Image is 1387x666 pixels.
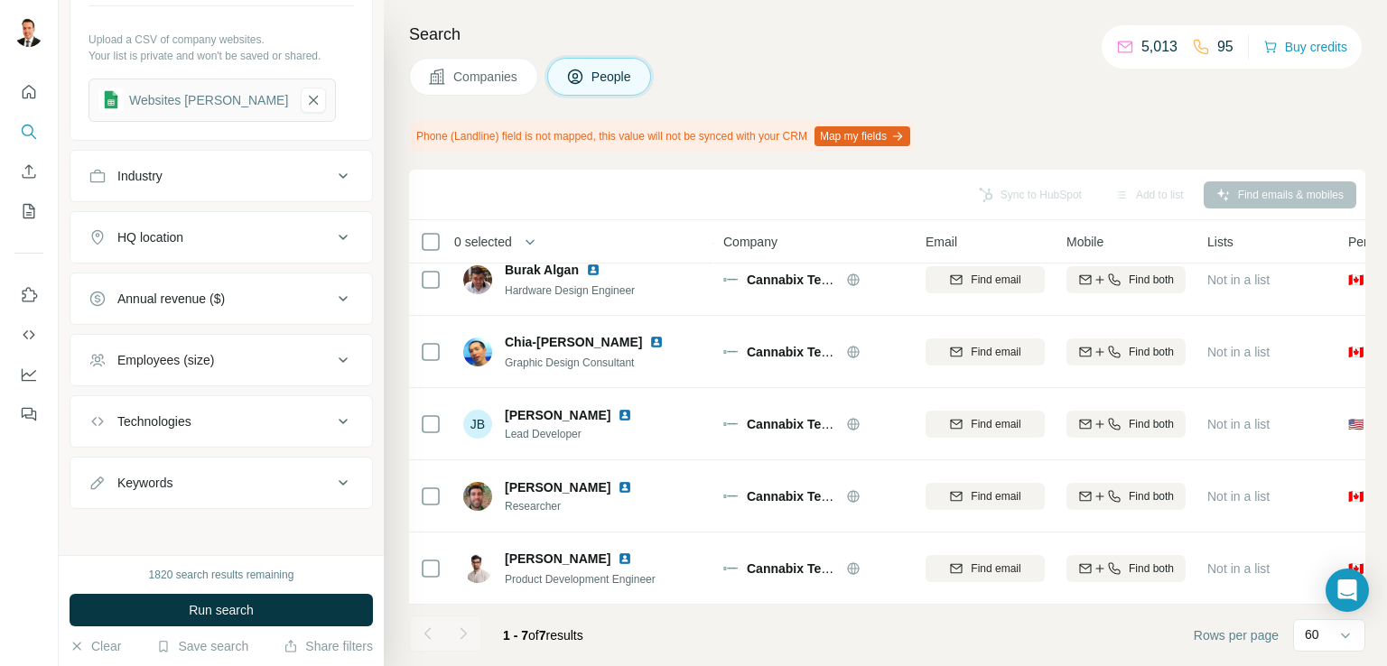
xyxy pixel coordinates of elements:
button: Find email [926,338,1045,365]
img: Logo of Cannabix Technologies [723,273,738,287]
span: Lead Developer [505,426,654,442]
p: 60 [1305,625,1319,643]
img: gsheets icon [98,88,124,113]
span: Product Development Engineer [505,573,656,586]
span: Find both [1129,560,1174,577]
button: Find both [1066,555,1186,582]
span: 🇨🇦 [1348,271,1364,289]
button: Find email [926,483,1045,510]
div: Websites [PERSON_NAME] [129,91,288,109]
img: Logo of Cannabix Technologies [723,345,738,359]
div: Annual revenue ($) [117,290,225,308]
button: Clear [70,637,121,655]
img: LinkedIn logo [586,263,600,277]
button: Save search [156,637,248,655]
span: Cannabix Technologies [747,561,888,576]
div: 1820 search results remaining [149,567,294,583]
button: Technologies [70,400,372,443]
span: Find email [971,416,1020,432]
img: Avatar [463,265,492,294]
img: LinkedIn logo [649,335,664,349]
span: Not in a list [1207,273,1270,287]
span: Find both [1129,272,1174,288]
span: Not in a list [1207,561,1270,576]
span: Not in a list [1207,489,1270,504]
p: Your list is private and won't be saved or shared. [88,48,354,64]
span: Find both [1129,488,1174,504]
span: 🇨🇦 [1348,343,1364,361]
span: Run search [189,601,254,619]
div: Open Intercom Messenger [1326,569,1369,612]
button: Find both [1066,483,1186,510]
img: Logo of Cannabix Technologies [723,417,738,431]
div: Keywords [117,474,172,492]
span: Company [723,233,777,251]
span: [PERSON_NAME] [505,480,610,495]
span: People [591,68,633,86]
span: Find email [971,488,1020,504]
button: Find both [1066,411,1186,438]
span: Cannabix Technologies [747,417,888,431]
span: Find email [971,344,1020,360]
span: 🇺🇸 [1348,415,1364,433]
button: Find email [926,555,1045,582]
span: Researcher [505,498,654,514]
span: Cannabix Technologies [747,345,888,359]
span: [PERSON_NAME] [505,550,610,568]
span: Burak Algan [505,261,579,279]
span: Find email [971,560,1020,577]
button: Search [14,116,43,148]
button: Industry [70,154,372,198]
span: Find both [1129,416,1174,432]
p: 95 [1217,36,1233,58]
h4: Search [409,22,1365,47]
button: Dashboard [14,358,43,391]
span: Email [926,233,957,251]
button: Find both [1066,266,1186,293]
span: Cannabix Technologies [747,273,888,287]
button: Use Surfe on LinkedIn [14,279,43,311]
span: Hardware Design Engineer [505,284,635,297]
span: results [503,628,583,643]
span: Lists [1207,233,1233,251]
span: of [528,628,539,643]
img: Logo of Cannabix Technologies [723,561,738,576]
button: Map my fields [815,126,910,146]
span: Graphic Design Consultant [505,356,634,369]
img: Avatar [463,482,492,511]
button: Use Surfe API [14,319,43,351]
span: Chia-[PERSON_NAME] [505,333,642,351]
button: Keywords [70,461,372,504]
button: Share filters [284,637,373,655]
button: Annual revenue ($) [70,277,372,320]
img: Avatar [463,554,492,583]
span: 1 - 7 [503,628,528,643]
span: Rows per page [1194,626,1279,644]
span: 🇨🇦 [1348,560,1364,578]
p: 5,013 [1141,36,1178,58]
img: Avatar [463,338,492,366]
div: Industry [117,167,163,185]
img: Logo of Cannabix Technologies [723,489,738,504]
span: Find email [971,272,1020,288]
button: Find email [926,411,1045,438]
button: Feedback [14,398,43,430]
button: Run search [70,594,373,626]
button: Buy credits [1263,34,1347,60]
img: LinkedIn logo [618,551,632,566]
button: Find email [926,266,1045,293]
img: LinkedIn logo [618,480,632,495]
span: 0 selected [454,233,512,251]
span: [PERSON_NAME] [505,406,610,424]
span: Not in a list [1207,345,1270,359]
span: Cannabix Technologies [747,489,888,504]
img: Avatar [14,18,43,47]
button: Find both [1066,338,1186,365]
span: Mobile [1066,233,1103,251]
button: HQ location [70,216,372,259]
button: My lists [14,195,43,227]
img: LinkedIn logo [618,408,632,422]
span: 7 [539,628,546,643]
span: Companies [453,68,519,86]
span: 🇨🇦 [1348,487,1364,505]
